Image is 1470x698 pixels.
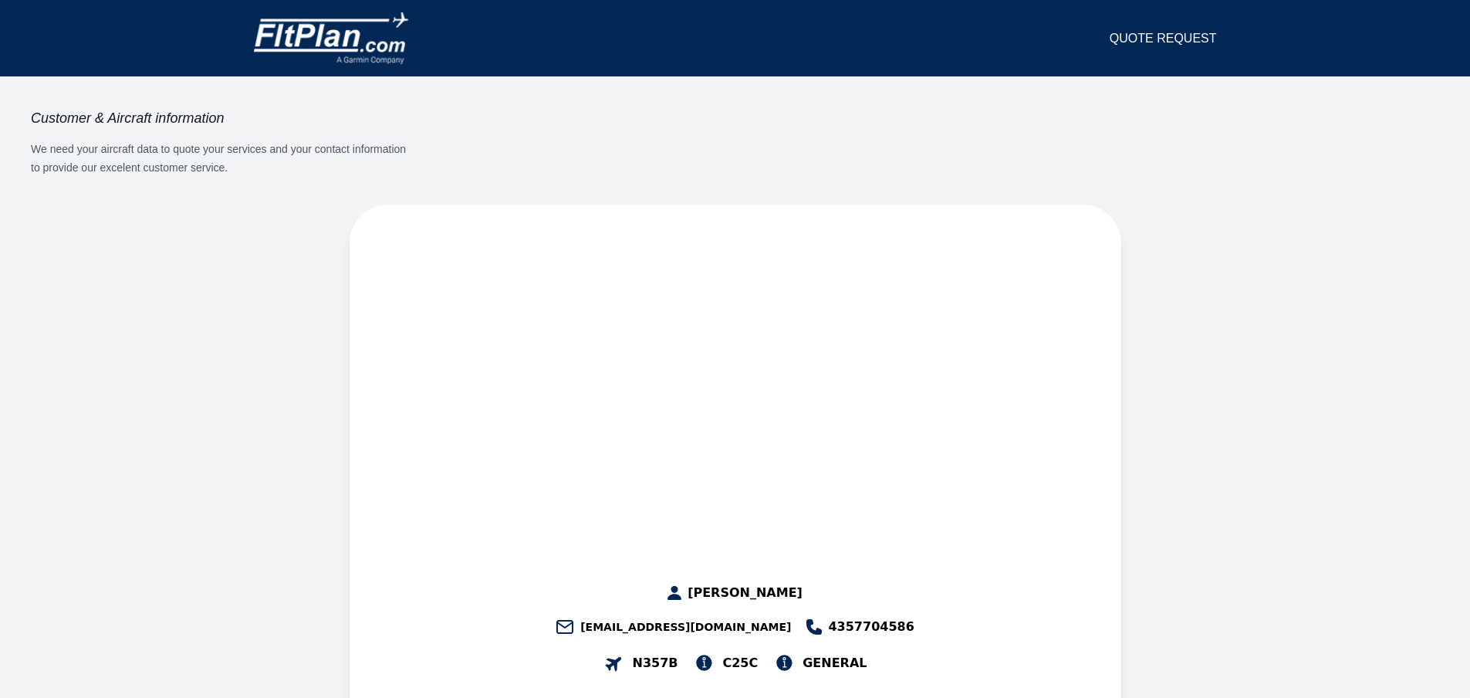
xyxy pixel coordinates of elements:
[828,618,914,636] span: 4357704586
[31,109,417,127] h3: Customer & Aircraft information
[803,654,867,673] span: GENERAL
[31,143,406,174] span: We need your aircraft data to quote your services and your contact information to provide our exc...
[688,584,803,602] span: [PERSON_NAME]
[632,654,678,673] span: N357B
[254,12,408,64] img: logo
[722,654,758,673] span: C25C
[580,619,791,635] span: [EMAIL_ADDRESS][DOMAIN_NAME]
[1110,29,1217,48] a: QUOTE REQUEST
